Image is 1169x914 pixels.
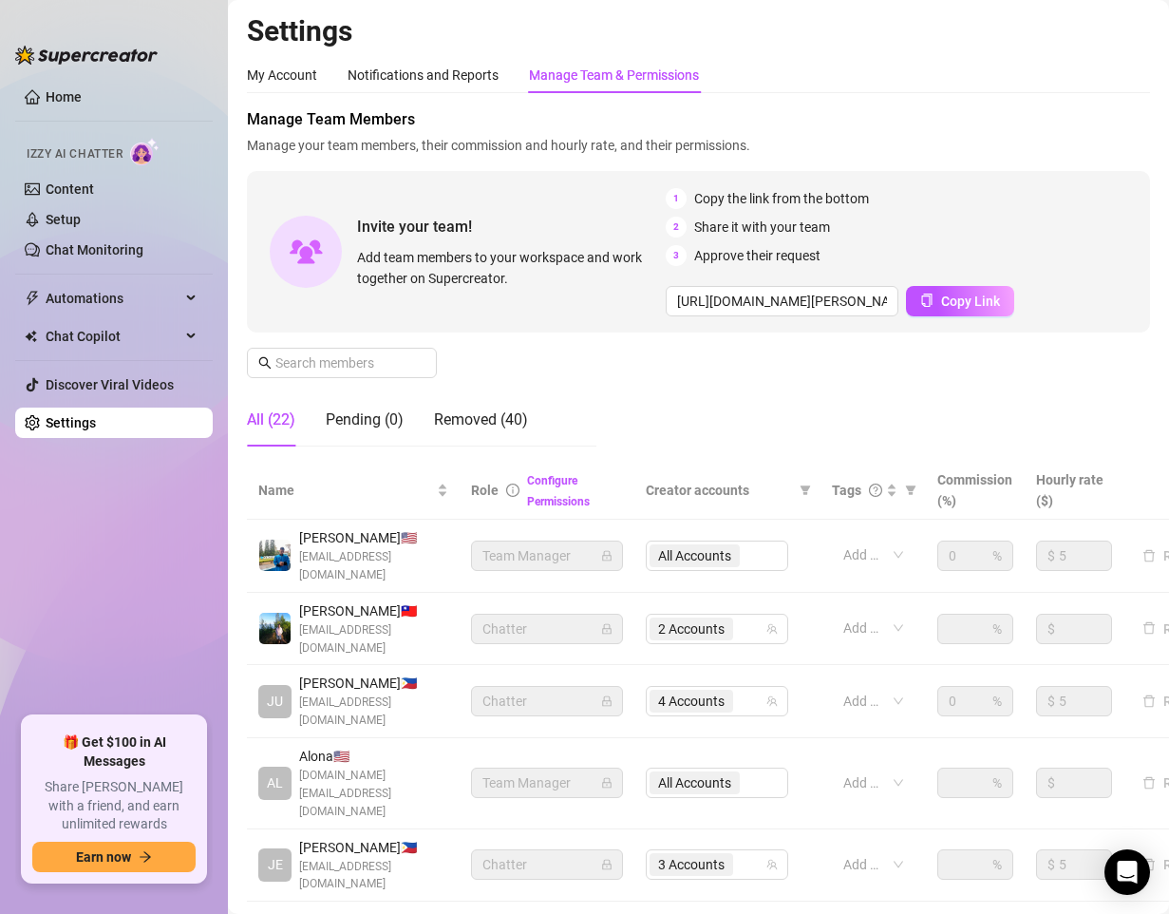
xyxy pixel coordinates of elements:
span: 3 Accounts [650,853,733,876]
div: Notifications and Reports [348,65,499,86]
div: Removed (40) [434,409,528,431]
span: lock [601,695,613,707]
span: info-circle [506,484,519,497]
span: search [258,356,272,370]
a: Settings [46,415,96,430]
span: Team Manager [482,769,612,797]
span: AL [267,772,283,793]
span: 2 [666,217,687,238]
span: Share [PERSON_NAME] with a friend, and earn unlimited rewards [32,778,196,834]
img: logo-BBDzfeDw.svg [15,46,158,65]
span: team [766,623,778,635]
div: Pending (0) [326,409,404,431]
span: [EMAIL_ADDRESS][DOMAIN_NAME] [299,858,448,894]
span: 3 Accounts [658,854,725,875]
button: Earn nowarrow-right [32,842,196,872]
th: Name [247,462,460,520]
span: 4 Accounts [658,691,725,712]
span: copy [920,294,933,307]
img: Chat Copilot [25,330,37,343]
span: Team Manager [482,542,612,570]
span: [DOMAIN_NAME][EMAIL_ADDRESS][DOMAIN_NAME] [299,767,448,821]
span: team [766,859,778,870]
span: Creator accounts [646,480,792,501]
span: Approve their request [694,245,820,266]
span: 🎁 Get $100 in AI Messages [32,733,196,771]
span: 3 [666,245,687,266]
a: Discover Viral Videos [46,377,174,392]
div: Manage Team & Permissions [529,65,699,86]
div: All (22) [247,409,295,431]
span: Chatter [482,850,612,879]
a: Home [46,89,82,105]
span: filter [796,476,815,505]
span: Invite your team! [357,215,666,238]
span: [EMAIL_ADDRESS][DOMAIN_NAME] [299,621,448,657]
span: JE [268,854,283,875]
span: filter [800,485,811,496]
span: [PERSON_NAME] 🇵🇭 [299,673,448,694]
div: My Account [247,65,317,86]
a: Configure Permissions [527,474,590,508]
img: Emad Ataei [259,540,291,571]
span: Izzy AI Chatter [27,145,123,163]
a: Content [46,181,94,197]
span: 2 Accounts [658,619,725,639]
span: 2 Accounts [650,618,733,640]
span: lock [601,623,613,635]
span: 4 Accounts [650,690,733,713]
h2: Settings [247,13,1150,49]
span: JU [267,691,283,712]
span: lock [601,550,613,562]
span: filter [901,476,920,505]
th: Hourly rate ($) [1025,462,1123,520]
span: Automations [46,283,180,314]
span: lock [601,777,613,789]
span: lock [601,859,613,870]
span: Share it with your team [694,217,830,238]
th: Commission (%) [926,462,1025,520]
span: Manage your team members, their commission and hourly rate, and their permissions. [247,135,1150,156]
img: AI Chatter [130,138,160,165]
span: 1 [666,188,687,209]
span: Chatter [482,687,612,715]
span: Chat Copilot [46,321,180,352]
span: thunderbolt [25,291,40,306]
span: Copy Link [941,294,1000,309]
span: team [766,695,778,707]
span: arrow-right [139,850,152,864]
span: Copy the link from the bottom [694,188,869,209]
span: filter [905,485,916,496]
span: Role [471,483,499,498]
span: Name [258,480,433,501]
a: Chat Monitoring [46,242,143,257]
span: [PERSON_NAME] 🇵🇭 [299,837,448,858]
span: Chatter [482,615,612,643]
span: [PERSON_NAME] 🇺🇸 [299,527,448,548]
button: Copy Link [906,286,1014,316]
span: [PERSON_NAME] 🇹🇼 [299,600,448,621]
span: question-circle [869,484,882,497]
span: [EMAIL_ADDRESS][DOMAIN_NAME] [299,548,448,584]
span: [EMAIL_ADDRESS][DOMAIN_NAME] [299,694,448,730]
span: Alona 🇺🇸 [299,746,448,767]
span: Tags [832,480,861,501]
a: Setup [46,212,81,227]
input: Search members [275,352,410,373]
span: Add team members to your workspace and work together on Supercreator. [357,247,658,289]
span: Manage Team Members [247,108,1150,131]
span: Earn now [76,849,131,865]
img: Jero Justalero [259,613,291,644]
div: Open Intercom Messenger [1104,849,1150,895]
